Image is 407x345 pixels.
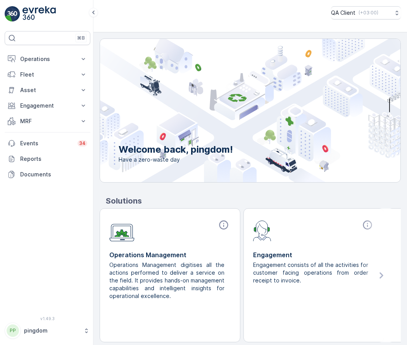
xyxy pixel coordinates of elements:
[5,98,90,113] button: Engagement
[5,67,90,82] button: Fleet
[253,261,368,284] p: Engagement consists of all the activities for customer facing operations from order receipt to in...
[20,86,75,94] p: Asset
[22,6,56,22] img: logo_light-DOdMpM7g.png
[5,167,90,182] a: Documents
[20,155,87,163] p: Reports
[5,322,90,339] button: PPpingdom
[331,9,355,17] p: QA Client
[20,102,75,110] p: Engagement
[20,171,87,178] p: Documents
[109,261,224,300] p: Operations Management digitises all the actions performed to deliver a service on the field. It p...
[77,35,85,41] p: ⌘B
[119,156,233,164] span: Have a zero-waste day
[24,327,79,335] p: pingdom
[359,10,378,16] p: ( +03:00 )
[5,51,90,67] button: Operations
[5,151,90,167] a: Reports
[20,117,75,125] p: MRF
[5,6,20,22] img: logo
[5,82,90,98] button: Asset
[79,140,86,146] p: 34
[5,316,90,321] span: v 1.49.3
[253,250,374,260] p: Engagement
[20,55,75,63] p: Operations
[253,220,271,241] img: module-icon
[20,139,73,147] p: Events
[7,324,19,337] div: PP
[65,39,400,182] img: city illustration
[109,250,231,260] p: Operations Management
[5,136,90,151] a: Events34
[109,220,135,242] img: module-icon
[5,113,90,129] button: MRF
[119,143,233,156] p: Welcome back, pingdom!
[106,195,401,207] p: Solutions
[20,71,75,78] p: Fleet
[331,6,401,19] button: QA Client(+03:00)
